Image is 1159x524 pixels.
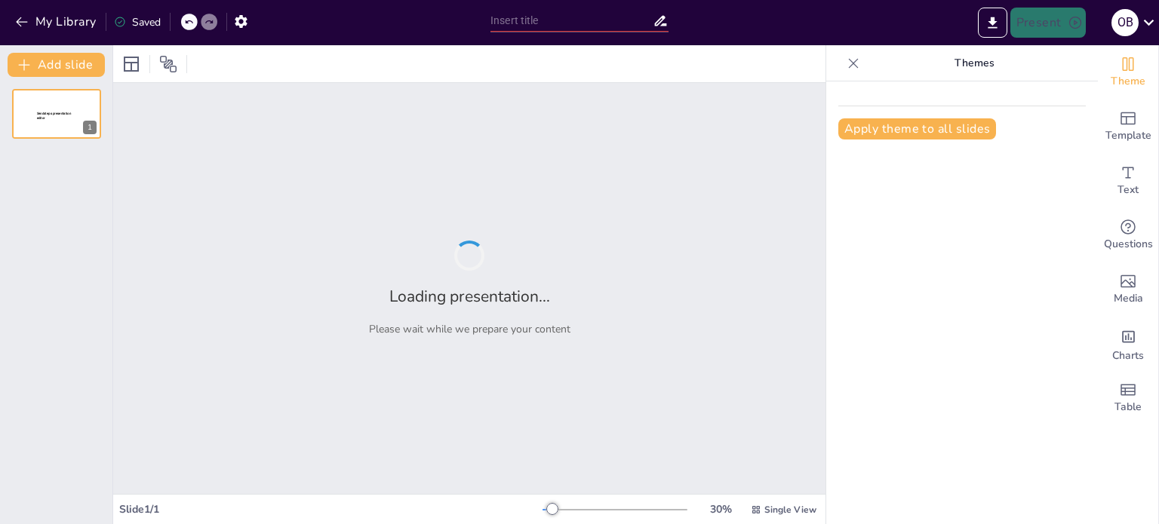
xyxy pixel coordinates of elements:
[1098,262,1158,317] div: Add images, graphics, shapes or video
[389,286,550,307] h2: Loading presentation...
[1114,399,1142,415] span: Table
[1098,208,1158,262] div: Get real-time input from your audience
[865,45,1083,81] p: Themes
[1098,100,1158,154] div: Add ready made slides
[119,52,143,76] div: Layout
[1111,8,1139,38] button: O B
[369,322,570,336] p: Please wait while we prepare your content
[159,55,177,73] span: Position
[978,8,1007,38] button: Export to PowerPoint
[1117,182,1139,198] span: Text
[119,502,543,516] div: Slide 1 / 1
[1098,317,1158,371] div: Add charts and graphs
[114,15,161,29] div: Saved
[1111,73,1145,90] span: Theme
[702,502,739,516] div: 30 %
[1104,236,1153,253] span: Questions
[83,121,97,134] div: 1
[1098,154,1158,208] div: Add text boxes
[1098,371,1158,425] div: Add a table
[12,89,101,139] div: 1
[1111,9,1139,36] div: O B
[1114,290,1143,307] span: Media
[490,10,653,32] input: Insert title
[764,504,816,516] span: Single View
[838,118,996,139] button: Apply theme to all slides
[1010,8,1086,38] button: Present
[8,53,105,77] button: Add slide
[37,112,71,120] span: Sendsteps presentation editor
[1105,127,1151,144] span: Template
[11,10,103,34] button: My Library
[1098,45,1158,100] div: Change the overall theme
[1112,348,1144,364] span: Charts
